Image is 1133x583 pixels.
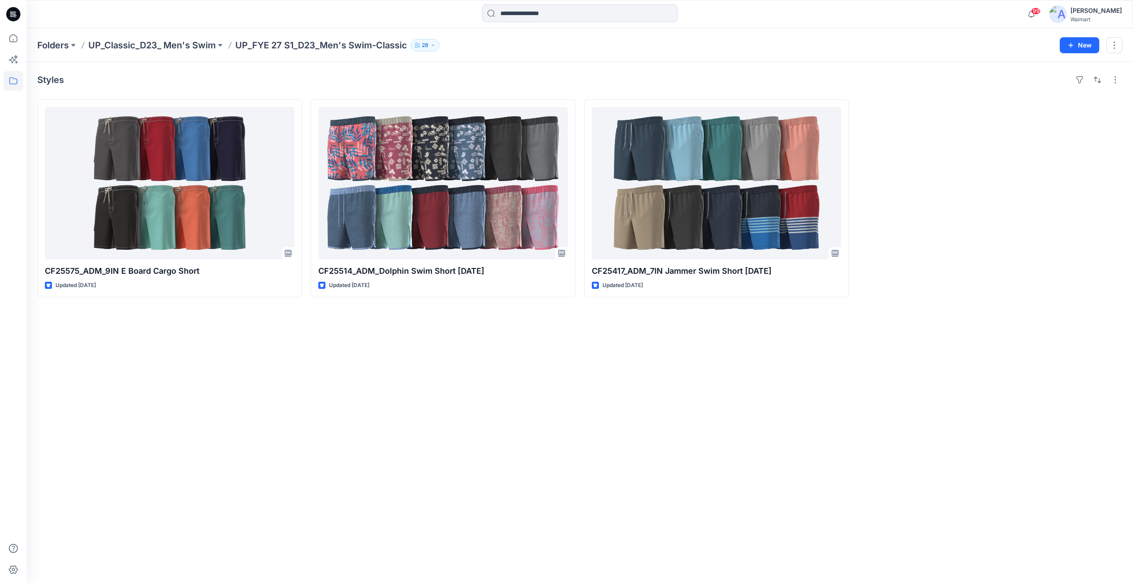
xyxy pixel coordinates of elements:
[411,39,440,51] button: 28
[88,39,216,51] a: UP_Classic_D23_ Men's Swim
[1060,37,1099,53] button: New
[235,39,407,51] p: UP_FYE 27 S1_D23_Men's Swim-Classic
[37,75,64,85] h4: Styles
[37,39,69,51] a: Folders
[602,281,643,290] p: Updated [DATE]
[1049,5,1067,23] img: avatar
[55,281,96,290] p: Updated [DATE]
[592,107,841,260] a: CF25417_ADM_7IN Jammer Swim Short 08APR25
[318,107,568,260] a: CF25514_ADM_Dolphin Swim Short 21MAY25
[318,265,568,277] p: CF25514_ADM_Dolphin Swim Short [DATE]
[422,40,428,50] p: 28
[1070,5,1122,16] div: [PERSON_NAME]
[329,281,369,290] p: Updated [DATE]
[592,265,841,277] p: CF25417_ADM_7IN Jammer Swim Short [DATE]
[45,107,294,260] a: CF25575_ADM_9IN E Board Cargo Short
[1070,16,1122,23] div: Walmart
[45,265,294,277] p: CF25575_ADM_9IN E Board Cargo Short
[1031,8,1041,15] span: 99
